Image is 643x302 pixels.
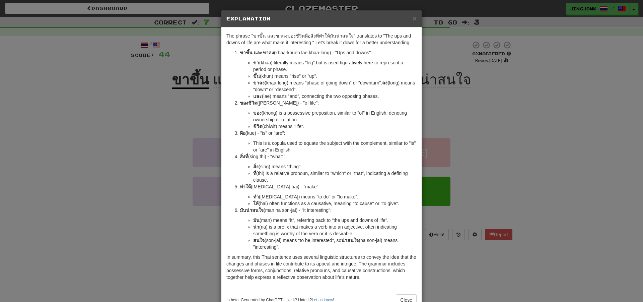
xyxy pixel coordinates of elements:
strong: ที่ [253,171,256,176]
li: (lae) means "and", connecting the two opposing phases. [253,93,417,100]
p: ([MEDICAL_DATA] hai) - "make": [240,183,417,190]
strong: ทํา [253,194,259,199]
h5: Explanation [226,15,417,22]
li: (na) is a prefix that makes a verb into an adjective, often indicating something is worthy of the... [253,224,417,237]
span: × [413,14,417,22]
li: (khaa) literally means "leg" but is used figuratively here to represent a period or phase. [253,59,417,73]
p: (kue) - "is" or "are": [240,130,417,136]
strong: มัน [253,218,260,223]
strong: สนใจ [253,238,265,243]
strong: ทําให้ [240,184,251,189]
p: The phrase "ขาขึ้น และขาลงของชีวิตคือสิ่งที่ทําให้มันน่าสนใจ" translates to "The ups and downs of... [226,33,417,46]
strong: ของ [253,110,262,116]
strong: คือ [240,130,245,136]
strong: น่า [253,224,259,230]
li: (son-jai) means "to be interested", so (na son-jai) means "interesting". [253,237,417,250]
strong: สิ่ง [253,164,259,169]
strong: ชีวิต [253,124,262,129]
strong: สิ่งที่ [240,154,248,159]
li: (hai) often functions as a causative, meaning "to cause" or "to give". [253,200,417,207]
p: (man na son-jai) - "it interesting": [240,207,417,214]
li: (khun) means "rise" or "up". [253,73,417,79]
li: This is a copula used to equate the subject with the complement, similar to "is" or "are" in Engl... [253,140,417,153]
strong: ขาขึ้น และขาลง [240,50,274,55]
p: (sing thi) - "what": [240,153,417,160]
button: Close [413,15,417,22]
strong: ให้ [253,201,259,206]
strong: ลง [382,80,387,85]
strong: ขาลง [253,80,265,85]
strong: ขา [253,60,259,65]
li: (chiwit) means "life". [253,123,417,130]
li: (man) means "it", referring back to "the ups and downs of life". [253,217,417,224]
li: (thi) is a relative pronoun, similar to "which" or "that", indicating a defining clause. [253,170,417,183]
p: (khaa-khuen lae khaa-long) - "Ups and downs": [240,49,417,56]
strong: น่าสนใจ [341,238,359,243]
p: In summary, this Thai sentence uses several linguistic structures to convey the idea that the cha... [226,254,417,281]
strong: และ [253,94,262,99]
strong: มันน่าสนใจ [240,207,264,213]
li: ([MEDICAL_DATA]) means "to do" or "to make". [253,193,417,200]
li: (khaa-long) means "phase of going down" or "downturn". (long) means "down" or "descend". [253,79,417,93]
strong: ขึ้น [253,73,260,79]
strong: ของชีวิต [240,100,257,106]
li: (sing) means "thing". [253,163,417,170]
p: ([PERSON_NAME]) - "of life": [240,100,417,106]
li: (khong) is a possessive preposition, similar to "of" in English, denoting ownership or relation. [253,110,417,123]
